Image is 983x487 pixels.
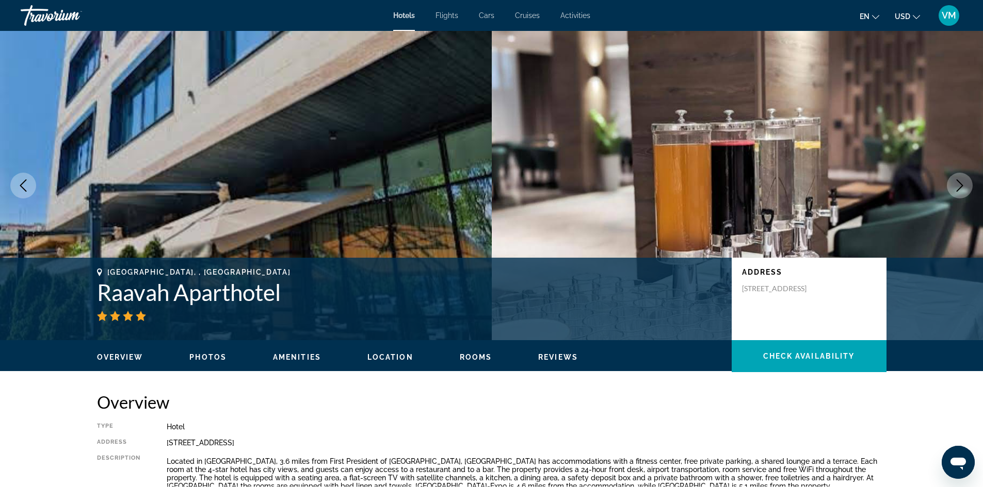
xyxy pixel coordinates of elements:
a: Activities [560,11,590,20]
p: [STREET_ADDRESS] [742,284,825,293]
span: Check Availability [763,352,855,360]
span: USD [895,12,910,21]
iframe: Кнопка запуска окна обмена сообщениями [942,446,975,479]
div: Address [97,439,141,447]
a: Hotels [393,11,415,20]
span: en [860,12,869,21]
p: Address [742,268,876,276]
a: Flights [436,11,458,20]
button: Amenities [273,352,321,362]
a: Cars [479,11,494,20]
button: Overview [97,352,143,362]
span: VM [942,10,956,21]
h2: Overview [97,392,887,412]
div: Type [97,423,141,431]
div: [STREET_ADDRESS] [167,439,887,447]
button: Change language [860,9,879,24]
a: Cruises [515,11,540,20]
button: Photos [189,352,227,362]
a: Travorium [21,2,124,29]
div: Hotel [167,423,887,431]
button: User Menu [936,5,962,26]
button: Next image [947,173,973,198]
button: Check Availability [732,340,887,372]
button: Change currency [895,9,920,24]
span: [GEOGRAPHIC_DATA], , [GEOGRAPHIC_DATA] [107,268,291,276]
button: Rooms [460,352,492,362]
h1: Raavah Aparthotel [97,279,721,306]
button: Reviews [538,352,578,362]
button: Location [367,352,413,362]
button: Previous image [10,173,36,198]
